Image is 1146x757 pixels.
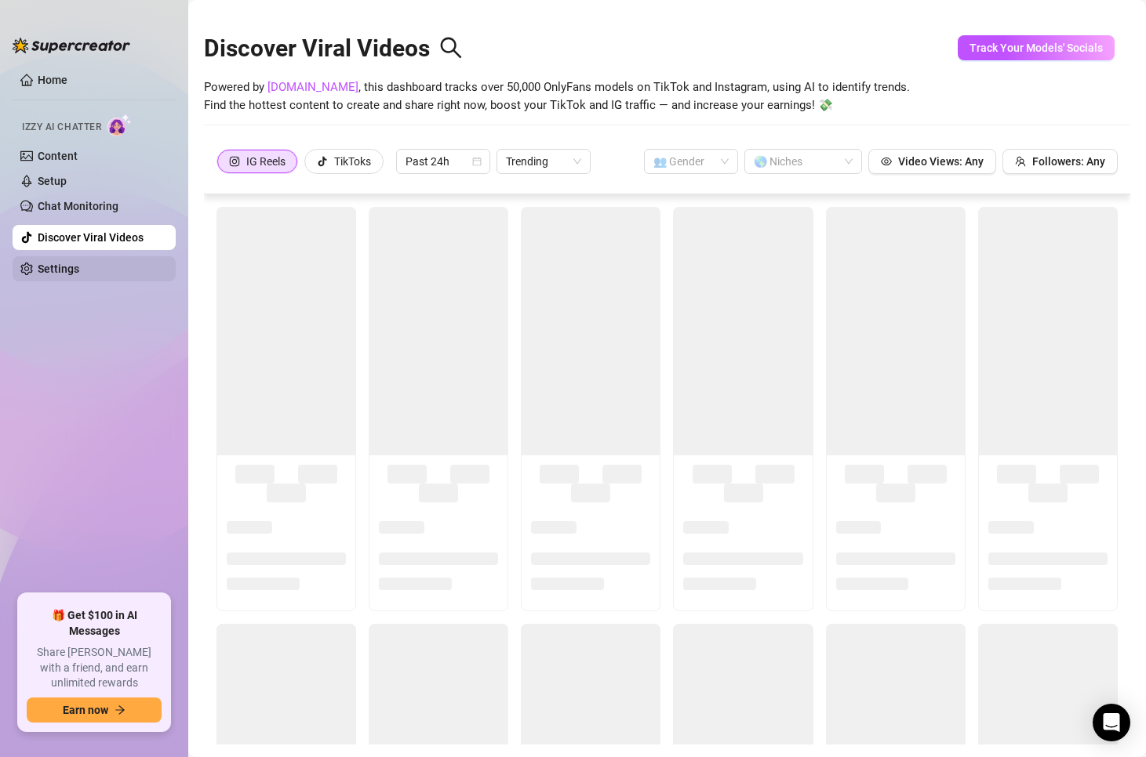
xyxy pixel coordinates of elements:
[406,150,481,173] span: Past 24h
[38,74,67,86] a: Home
[267,80,358,94] a: [DOMAIN_NAME]
[38,231,144,244] a: Discover Viral Videos
[107,114,132,136] img: AI Chatter
[38,150,78,162] a: Content
[229,156,240,167] span: instagram
[439,36,463,60] span: search
[246,150,286,173] div: IG Reels
[13,38,130,53] img: logo-BBDzfeDw.svg
[27,645,162,691] span: Share [PERSON_NAME] with a friend, and earn unlimited rewards
[868,149,996,174] button: Video Views: Any
[970,42,1103,54] span: Track Your Models' Socials
[1015,156,1026,167] span: team
[1032,155,1105,168] span: Followers: Any
[898,155,984,168] span: Video Views: Any
[115,704,126,715] span: arrow-right
[27,697,162,723] button: Earn nowarrow-right
[38,263,79,275] a: Settings
[38,200,118,212] a: Chat Monitoring
[38,175,67,187] a: Setup
[63,704,108,716] span: Earn now
[334,150,371,173] div: TikToks
[958,35,1115,60] button: Track Your Models' Socials
[881,156,892,167] span: eye
[204,78,910,115] span: Powered by , this dashboard tracks over 50,000 OnlyFans models on TikTok and Instagram, using AI ...
[27,608,162,639] span: 🎁 Get $100 in AI Messages
[506,150,581,173] span: Trending
[472,157,482,166] span: calendar
[317,156,328,167] span: tik-tok
[22,120,101,135] span: Izzy AI Chatter
[1002,149,1118,174] button: Followers: Any
[1093,704,1130,741] div: Open Intercom Messenger
[204,34,463,63] h2: Discover Viral Videos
